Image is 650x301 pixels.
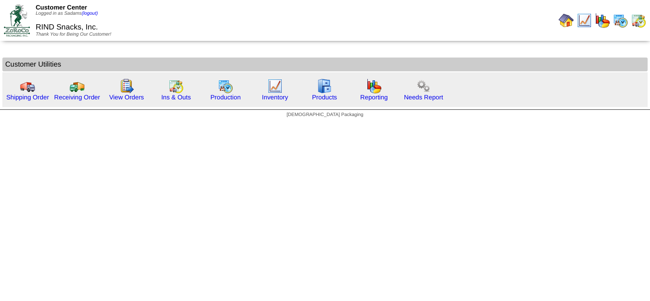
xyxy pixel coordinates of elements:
img: home.gif [559,13,574,28]
img: calendarinout.gif [631,13,646,28]
a: View Orders [109,94,144,101]
a: Products [312,94,337,101]
span: RIND Snacks, Inc. [36,23,98,31]
img: truck.gif [20,78,35,94]
img: calendarinout.gif [168,78,184,94]
a: Production [210,94,241,101]
span: Customer Center [36,4,87,11]
img: graph.gif [595,13,610,28]
a: (logout) [82,11,98,16]
img: workflow.png [416,78,431,94]
img: line_graph.gif [267,78,283,94]
td: Customer Utilities [2,58,648,71]
span: Thank You for Being Our Customer! [36,32,111,37]
img: calendarprod.gif [218,78,233,94]
img: ZoRoCo_Logo(Green%26Foil)%20jpg.webp [4,4,30,36]
a: Needs Report [404,94,443,101]
a: Ins & Outs [161,94,191,101]
img: line_graph.gif [577,13,592,28]
img: truck2.gif [69,78,85,94]
img: calendarprod.gif [613,13,628,28]
span: [DEMOGRAPHIC_DATA] Packaging [286,112,363,117]
span: Logged in as Sadams [36,11,98,16]
img: cabinet.gif [317,78,332,94]
img: workorder.gif [119,78,134,94]
a: Shipping Order [6,94,49,101]
a: Reporting [360,94,388,101]
a: Receiving Order [54,94,100,101]
img: graph.gif [366,78,382,94]
a: Inventory [262,94,288,101]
